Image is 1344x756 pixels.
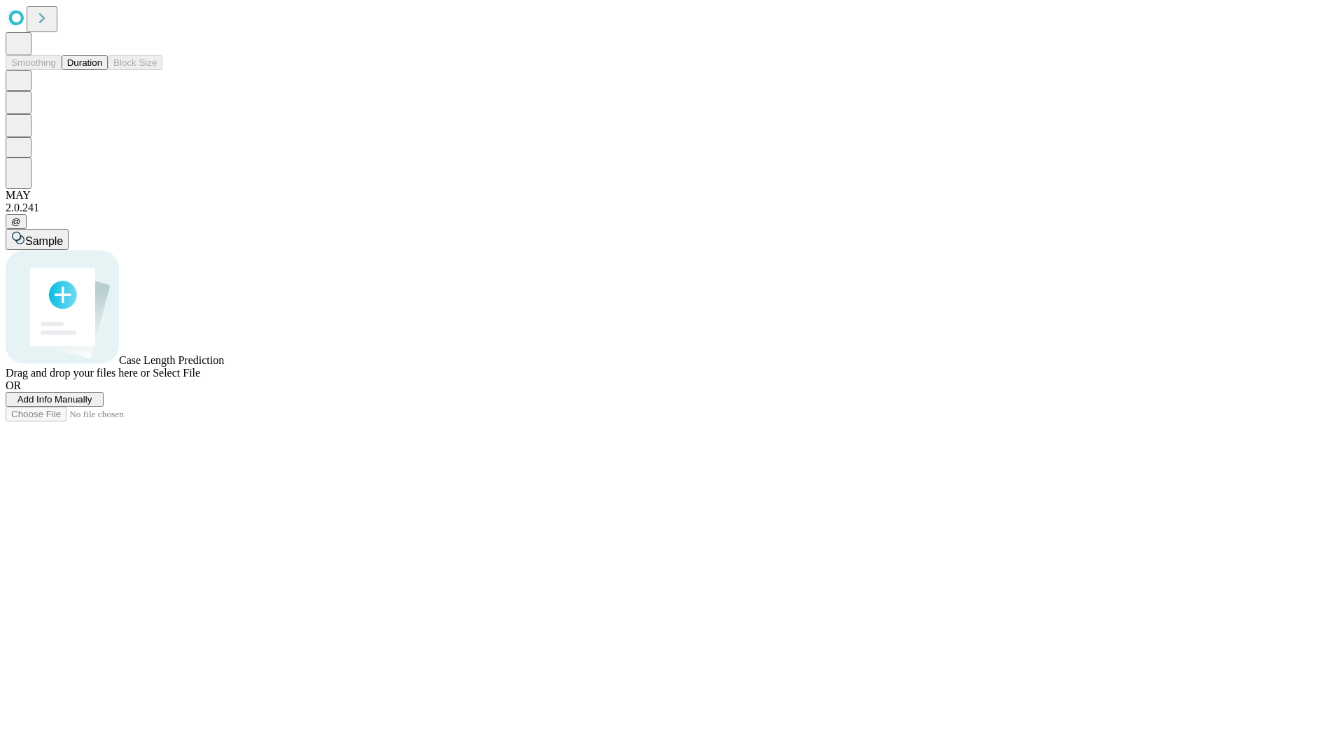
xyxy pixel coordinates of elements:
[6,367,150,379] span: Drag and drop your files here or
[6,55,62,70] button: Smoothing
[6,229,69,250] button: Sample
[6,392,104,407] button: Add Info Manually
[119,354,224,366] span: Case Length Prediction
[153,367,200,379] span: Select File
[108,55,162,70] button: Block Size
[6,202,1338,214] div: 2.0.241
[6,214,27,229] button: @
[62,55,108,70] button: Duration
[6,189,1338,202] div: MAY
[25,235,63,247] span: Sample
[6,379,21,391] span: OR
[11,216,21,227] span: @
[17,394,92,405] span: Add Info Manually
